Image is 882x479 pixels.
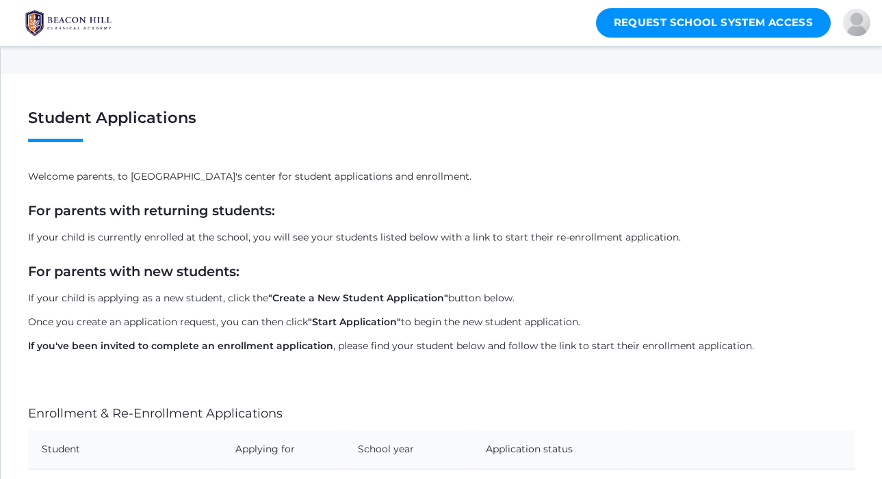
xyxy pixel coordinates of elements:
h1: Student Applications [28,109,855,142]
strong: For parents with returning students: [28,202,275,219]
strong: "Start Application" [308,316,401,328]
p: If your child is applying as a new student, click the button below. [28,291,855,305]
th: Applying for [222,430,344,469]
img: BHCALogos-05-308ed15e86a5a0abce9b8dd61676a3503ac9727e845dece92d48e8588c001991.png [17,6,120,40]
strong: "Create a New Student Application" [268,292,448,304]
th: Student [28,430,222,469]
p: Once you create an application request, you can then click to begin the new student application. [28,315,855,329]
a: Request School System Access [596,8,831,38]
h4: Enrollment & Re-Enrollment Applications [28,407,855,421]
p: , please find your student below and follow the link to start their enrollment application. [28,339,855,353]
strong: For parents with new students: [28,263,239,279]
strong: If you've been invited to complete an enrollment application [28,340,333,352]
p: Welcome parents, to [GEOGRAPHIC_DATA]'s center for student applications and enrollment. [28,169,855,184]
th: Application status [472,430,630,469]
div: Julia Dahlstrom [843,9,870,36]
p: If your child is currently enrolled at the school, you will see your students listed below with a... [28,230,855,245]
th: School year [344,430,473,469]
